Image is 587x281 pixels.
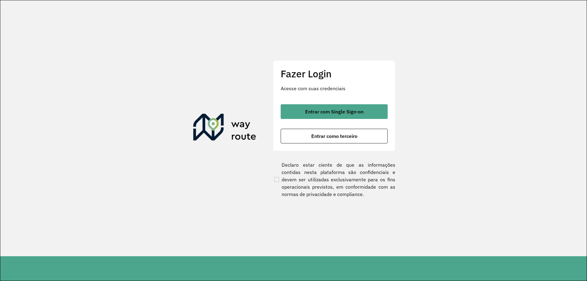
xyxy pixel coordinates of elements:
button: button [281,104,388,119]
p: Acesse com suas credenciais [281,85,388,92]
span: Entrar com Single Sign-on [305,109,364,114]
h2: Fazer Login [281,68,388,79]
span: Entrar como terceiro [311,134,357,139]
button: button [281,129,388,143]
label: Declaro estar ciente de que as informações contidas nesta plataforma são confidenciais e devem se... [273,161,395,198]
img: Roteirizador AmbevTech [193,114,256,143]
